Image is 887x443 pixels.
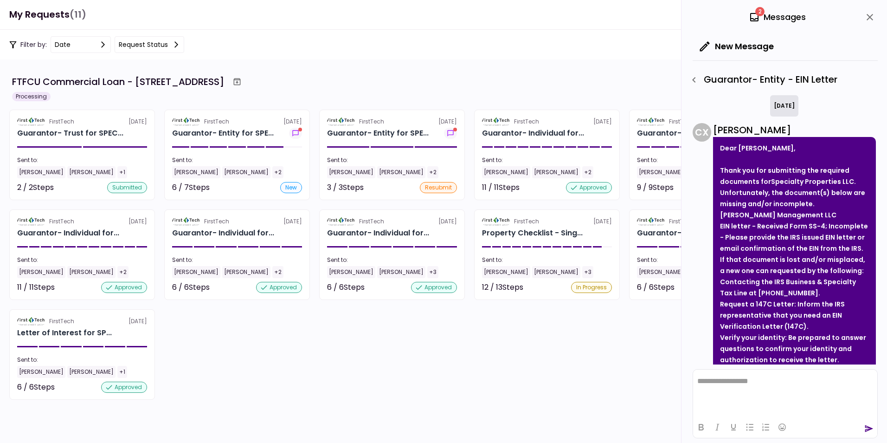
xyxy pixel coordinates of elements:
[17,228,119,239] div: Guarantor- Individual for SPECIALTY PROPERTIES LLC Jim Price
[55,39,71,50] div: date
[377,166,425,178] div: [PERSON_NAME]
[377,266,425,278] div: [PERSON_NAME]
[17,282,55,293] div: 11 / 11 Steps
[755,7,765,16] span: 2
[713,123,876,137] div: [PERSON_NAME]
[482,117,510,126] img: Partner logo
[280,182,302,193] div: new
[637,266,685,278] div: [PERSON_NAME]
[101,282,147,293] div: approved
[17,256,147,264] div: Sent to:
[327,217,355,226] img: Partner logo
[720,221,868,275] strong: EIN letter - Received Form SS-4; Incomplete - Please provide the IRS issued EIN letter or email c...
[359,217,384,226] div: FirstTech
[482,228,583,239] div: Property Checklist - Single Tenant for SPECIALTY PROPERTIES LLC 1151-B Hospital Wy, Pocatello, ID
[172,166,220,178] div: [PERSON_NAME]
[327,117,457,126] div: [DATE]
[204,117,229,126] div: FirstTech
[720,210,836,220] strong: [PERSON_NAME] Management LLC
[482,217,612,226] div: [DATE]
[272,166,283,178] div: +2
[582,266,593,278] div: +3
[327,117,355,126] img: Partner logo
[726,421,741,434] button: Underline
[637,166,685,178] div: [PERSON_NAME]
[637,217,665,226] img: Partner logo
[566,182,612,193] div: approved
[9,36,184,53] div: Filter by:
[864,424,874,433] button: send
[17,217,45,226] img: Partner logo
[637,128,739,139] div: Guarantor- Individual for SPECIALTY PROPERTIES LLC Charles Eldredge
[101,382,147,393] div: approved
[774,421,790,434] button: Emojis
[693,421,709,434] button: Bold
[720,333,866,365] strong: Verify your identity: Be prepared to answer questions to confirm your identity and authorization ...
[427,266,438,278] div: +3
[693,34,781,59] button: New Message
[172,217,200,226] img: Partner logo
[742,421,758,434] button: Bullet list
[482,182,520,193] div: 11 / 11 Steps
[17,266,65,278] div: [PERSON_NAME]
[693,123,711,142] div: C X
[17,366,65,378] div: [PERSON_NAME]
[49,117,74,126] div: FirstTech
[669,217,694,226] div: FirstTech
[327,228,429,239] div: Guarantor- Individual for SPECIALTY PROPERTIES LLC Jennifer Halladay
[411,282,457,293] div: approved
[17,317,147,326] div: [DATE]
[107,182,147,193] div: submitted
[482,282,523,293] div: 12 / 13 Steps
[749,10,806,24] div: Messages
[272,266,283,278] div: +2
[532,266,580,278] div: [PERSON_NAME]
[229,73,245,90] button: Archive workflow
[17,356,147,364] div: Sent to:
[17,327,112,339] div: Letter of Interest for SPECIALTY PROPERTIES LLC 1151-B Hospital Way Pocatello
[17,217,147,226] div: [DATE]
[222,266,270,278] div: [PERSON_NAME]
[172,256,302,264] div: Sent to:
[49,317,74,326] div: FirstTech
[17,382,55,393] div: 6 / 6 Steps
[67,266,116,278] div: [PERSON_NAME]
[51,36,111,53] button: date
[420,182,457,193] div: resubmit
[256,282,302,293] div: approved
[693,370,877,416] iframe: Rich Text Area
[669,117,694,126] div: FirstTech
[637,156,767,164] div: Sent to:
[172,266,220,278] div: [PERSON_NAME]
[571,282,612,293] div: In Progress
[12,75,224,89] div: FTFCU Commercial Loan - [STREET_ADDRESS]
[720,188,865,208] strong: Unfortunately, the document(s) below are missing and/or incomplete.
[532,166,580,178] div: [PERSON_NAME]
[427,166,438,178] div: +2
[686,72,878,88] div: Guarantor- Entity - EIN Letter
[327,256,457,264] div: Sent to:
[770,95,798,117] div: [DATE]
[709,421,725,434] button: Italic
[482,156,612,164] div: Sent to:
[482,117,612,126] div: [DATE]
[172,182,210,193] div: 6 / 7 Steps
[327,128,429,139] div: Guarantor- Entity for SPECIALTY PROPERTIES LLC Eldredge Management LLC
[70,5,86,24] span: (11)
[720,165,869,187] div: Thank you for submitting the required documents for .
[514,217,539,226] div: FirstTech
[637,228,739,239] div: Guarantor- Individual for SPECIALTY PROPERTIES LLC Shel Eldredge
[172,217,302,226] div: [DATE]
[862,9,878,25] button: close
[444,128,457,139] button: show-messages
[359,117,384,126] div: FirstTech
[327,266,375,278] div: [PERSON_NAME]
[582,166,593,178] div: +2
[117,266,129,278] div: +2
[17,156,147,164] div: Sent to:
[17,128,123,139] div: Guarantor- Trust for SPECIALTY PROPERTIES LLC Charles James and Shel Alene Eldredge Living Trust
[222,166,270,178] div: [PERSON_NAME]
[327,282,365,293] div: 6 / 6 Steps
[327,156,457,164] div: Sent to:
